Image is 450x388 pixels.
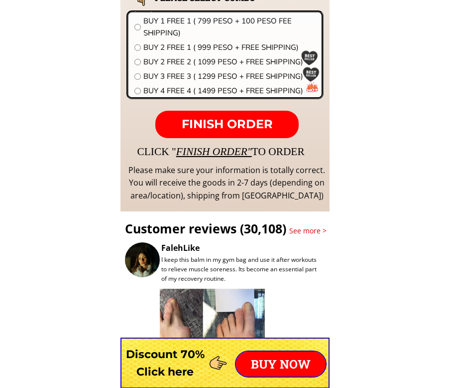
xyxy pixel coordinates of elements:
[182,117,273,131] span: FINISH ORDER
[161,242,395,255] div: FalehLike
[161,255,320,284] div: I keep this balm in my gym bag and use it after workouts to relieve muscle soreness. Its become a...
[143,41,316,53] span: BUY 2 FREE 1 ( 999 PESO + FREE SHIPPING)
[143,70,316,82] span: BUY 3 FREE 3 ( 1299 PESO + FREE SHIPPING)
[143,85,316,97] span: BUY 4 FREE 4 ( 1499 PESO + FREE SHIPPING)
[236,352,326,377] p: BUY NOW
[143,56,316,68] span: BUY 2 FREE 2 ( 1099 PESO + FREE SHIPPING)
[289,225,330,236] h3: See more >
[127,164,327,202] div: Please make sure your information is totally correct. You will receive the goods in 2-7 days (dep...
[125,218,358,238] div: Customer reviews (30,108)
[143,15,316,39] span: BUY 1 FREE 1 ( 799 PESO + 100 PESO FEE SHIPPING)
[120,346,210,381] h3: Discount 70% Click here
[176,146,252,158] span: FINISH ORDER"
